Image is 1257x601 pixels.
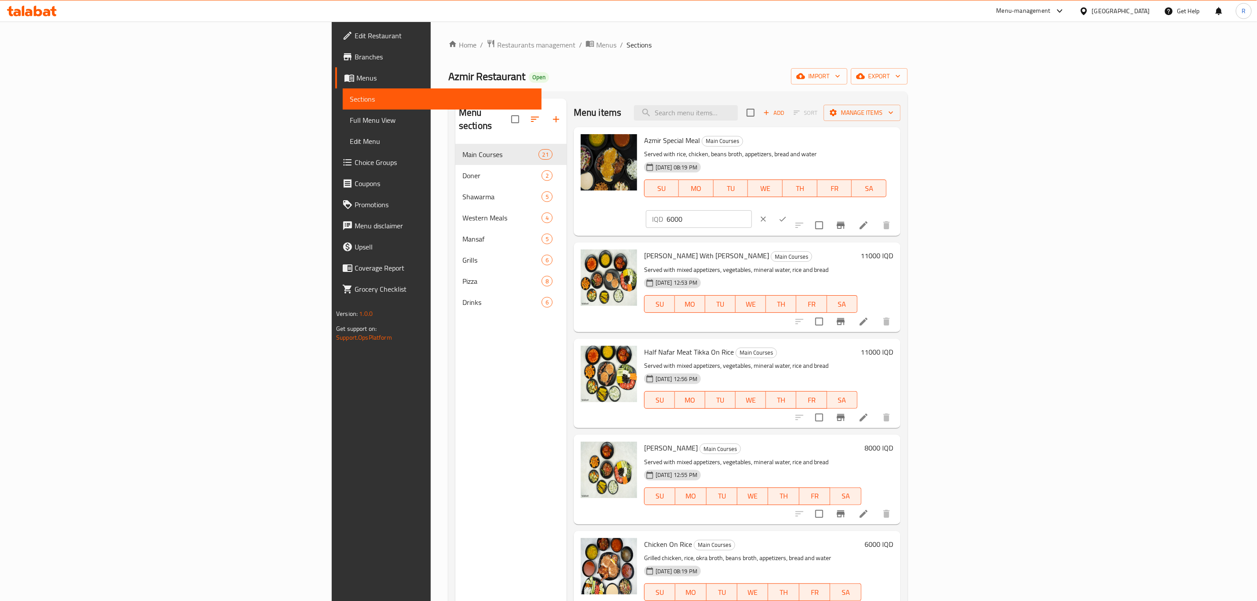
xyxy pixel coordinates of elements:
[542,277,552,286] span: 8
[714,180,748,197] button: TU
[858,71,901,82] span: export
[803,586,827,599] span: FR
[462,191,542,202] span: Shawarma
[581,442,637,498] img: Azmir Qali
[455,271,567,292] div: Pizza8
[355,157,535,168] span: Choice Groups
[830,503,851,524] button: Branch-specific-item
[581,538,637,594] img: Chicken On Rice
[770,394,793,407] span: TH
[667,210,752,228] input: Please enter price
[766,391,796,409] button: TH
[335,25,542,46] a: Edit Restaurant
[359,308,373,319] span: 1.0.0
[810,408,828,427] span: Select to update
[462,149,539,160] span: Main Courses
[700,444,740,454] span: Main Courses
[768,487,799,505] button: TH
[799,583,830,601] button: FR
[876,407,897,428] button: delete
[542,235,552,243] span: 5
[648,490,672,502] span: SU
[768,583,799,601] button: TH
[542,193,552,201] span: 5
[644,441,698,454] span: [PERSON_NAME]
[810,505,828,523] span: Select to update
[542,256,552,264] span: 6
[462,170,542,181] span: Doner
[355,51,535,62] span: Branches
[760,106,788,120] button: Add
[335,67,542,88] a: Menus
[771,251,812,262] div: Main Courses
[355,242,535,252] span: Upsell
[798,71,840,82] span: import
[861,346,894,358] h6: 11000 IQD
[786,182,814,195] span: TH
[644,249,769,262] span: [PERSON_NAME] With [PERSON_NAME]
[831,298,854,311] span: SA
[350,94,535,104] span: Sections
[876,215,897,236] button: delete
[542,170,553,181] div: items
[737,487,768,505] button: WE
[581,346,637,402] img: Half Nafar Meat Tikka On Rice
[773,209,792,229] button: ok
[652,214,663,224] p: IQD
[751,182,779,195] span: WE
[355,30,535,41] span: Edit Restaurant
[652,163,701,172] span: [DATE] 08:19 PM
[799,487,830,505] button: FR
[644,487,675,505] button: SU
[620,40,623,50] li: /
[335,257,542,279] a: Coverage Report
[335,46,542,67] a: Branches
[644,180,679,197] button: SU
[596,40,616,50] span: Menus
[336,308,358,319] span: Version:
[858,316,869,327] a: Edit menu item
[455,249,567,271] div: Grills6
[736,295,766,313] button: WE
[679,180,714,197] button: MO
[682,182,710,195] span: MO
[772,490,795,502] span: TH
[824,105,901,121] button: Manage items
[455,144,567,165] div: Main Courses21
[542,255,553,265] div: items
[739,394,762,407] span: WE
[634,105,738,121] input: search
[741,490,765,502] span: WE
[462,297,542,308] span: Drinks
[830,215,851,236] button: Branch-specific-item
[771,252,812,262] span: Main Courses
[644,345,734,359] span: Half Nafar Meat Tikka On Rice
[834,586,858,599] span: SA
[343,88,542,110] a: Sections
[1092,6,1150,16] div: [GEOGRAPHIC_DATA]
[546,109,567,130] button: Add section
[717,182,745,195] span: TU
[652,375,701,383] span: [DATE] 12:56 PM
[707,583,737,601] button: TU
[675,583,706,601] button: MO
[675,487,706,505] button: MO
[694,540,735,550] span: Main Courses
[702,136,743,147] div: Main Courses
[336,323,377,334] span: Get support on:
[335,236,542,257] a: Upsell
[737,583,768,601] button: WE
[462,234,542,244] span: Mansaf
[462,276,542,286] span: Pizza
[678,298,702,311] span: MO
[462,255,542,265] span: Grills
[796,295,827,313] button: FR
[817,180,852,197] button: FR
[644,360,858,371] p: Served with mixed appetizers, vegetables, mineral water, rice and bread
[675,295,705,313] button: MO
[997,6,1051,16] div: Menu-management
[830,583,861,601] button: SA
